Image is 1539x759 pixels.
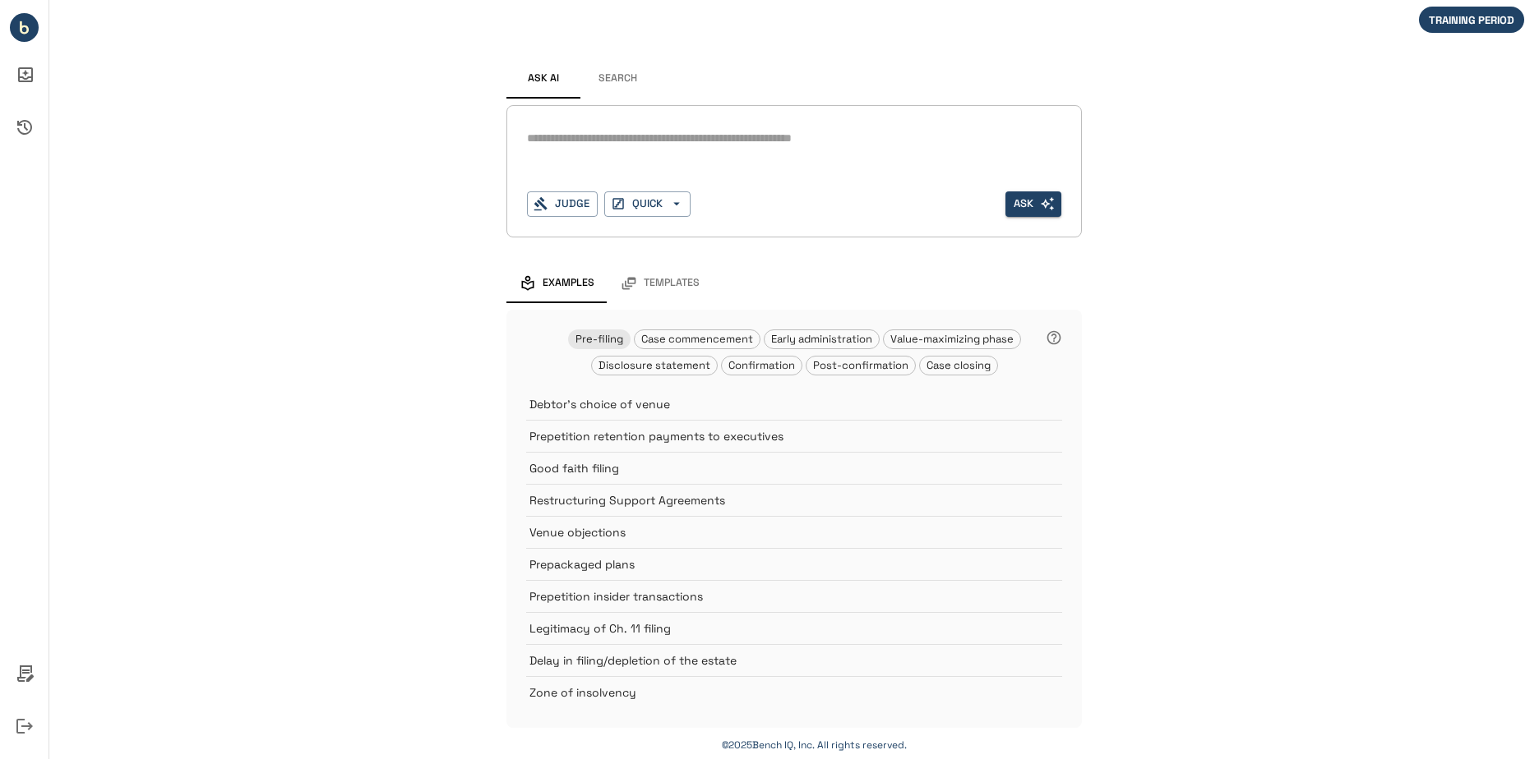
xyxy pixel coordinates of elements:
[644,277,700,290] span: Templates
[528,72,559,85] span: Ask AI
[634,329,760,349] div: Case commencement
[526,389,1062,420] div: Debtor's choice of venue
[526,644,1062,676] div: Delay in filing/depletion of the estate
[604,191,691,217] button: QUICK
[592,358,717,372] span: Disclosure statement
[529,652,1021,669] p: Delay in filing/depletion of the estate
[1419,13,1524,27] span: TRAINING PERIOD
[526,516,1062,548] div: Venue objections
[1005,191,1061,217] span: Enter search text
[884,332,1020,346] span: Value-maximizing phase
[806,358,915,372] span: Post-confirmation
[920,358,997,372] span: Case closing
[529,428,1021,444] p: Prepetition retention payments to executives
[506,264,1082,303] div: examples and templates tabs
[529,620,1021,637] p: Legitimacy of Ch. 11 filing
[529,524,1021,540] p: Venue objections
[722,358,802,372] span: Confirmation
[919,356,998,375] div: Case closing
[529,588,1021,605] p: Prepetition insider transactions
[591,356,718,375] div: Disclosure statement
[580,59,654,99] button: Search
[635,332,760,346] span: Case commencement
[529,460,1021,476] p: Good faith filing
[569,332,630,346] span: Pre-filing
[765,332,879,346] span: Early administration
[529,684,1021,701] p: Zone of insolvency
[1005,191,1061,217] button: Ask
[529,492,1021,508] p: Restructuring Support Agreements
[543,277,594,290] span: Examples
[526,676,1062,708] div: Zone of insolvency
[721,356,802,375] div: Confirmation
[568,329,631,349] div: Pre-filing
[806,356,916,375] div: Post-confirmation
[526,548,1062,580] div: Prepackaged plans
[526,484,1062,516] div: Restructuring Support Agreements
[527,191,598,217] button: Judge
[526,452,1062,484] div: Good faith filing
[1419,7,1532,33] div: We are not billing you for your initial period of in-app activity.
[529,396,1021,412] p: Debtor's choice of venue
[526,612,1062,644] div: Legitimacy of Ch. 11 filing
[529,556,1021,573] p: Prepackaged plans
[526,420,1062,452] div: Prepetition retention payments to executives
[883,329,1021,349] div: Value-maximizing phase
[764,329,880,349] div: Early administration
[526,580,1062,612] div: Prepetition insider transactions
